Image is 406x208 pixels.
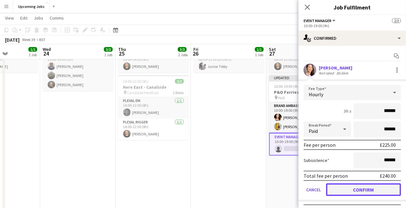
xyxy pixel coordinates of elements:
app-card-role: Brand Ambassador2/210:00-19:00 (9h)[PERSON_NAME][PERSON_NAME] [269,102,340,133]
span: Event Manager [304,18,331,23]
span: 10:00-19:00 (9h) [274,84,300,89]
div: BST [39,37,45,42]
app-card-role: Plexal Runner1/110:00-14:00 (4h)[PERSON_NAME] [118,51,189,73]
div: 10:00-19:00 (9h) [304,23,401,28]
app-card-role: Event Manager0/110:00-19:00 (9h) [269,133,340,156]
span: Jobs [34,15,43,21]
span: Canalside HereEast [127,90,159,95]
span: 2/3 [392,18,401,23]
div: [PERSON_NAME] [319,65,352,71]
div: 1 Job [104,52,112,57]
div: 1 Job [29,52,37,57]
div: 80.6km [335,71,349,75]
span: 26 [193,50,199,57]
a: Jobs [31,14,46,22]
div: Updated [269,75,340,80]
app-card-role: Plexal Rigger1/108:30-11:00 (2h30m)Junior Tibby [194,51,264,73]
a: View [3,14,16,22]
span: 3/3 [104,47,113,52]
span: Paid [309,128,318,134]
div: Confirmed [299,31,406,46]
span: 24 [42,50,51,57]
span: 2 Roles [173,90,184,95]
button: Upcoming Jobs [13,0,50,13]
h3: Here East - Canalside [118,84,189,90]
span: 3/3 [178,47,187,52]
div: £240.00 [380,173,396,179]
span: 1/1 [255,47,264,52]
h3: P&O Ferries - Hull [269,89,340,95]
span: Hull [278,95,285,100]
a: Edit [18,14,30,22]
span: 1/1 [28,47,37,52]
span: Fri [194,46,199,52]
button: Event Manager [304,18,336,23]
app-job-card: 14:00-22:00 (8h)2/2Here East - Canalside Canalside HereEast2 RolesPlexal EM1/114:00-22:00 (8h)[PE... [118,75,189,140]
div: [DATE] [5,37,20,43]
span: 25 [117,50,126,57]
span: 27 [268,50,276,57]
span: 14:00-22:00 (8h) [123,79,149,84]
h3: Job Fulfilment [299,3,406,11]
app-card-role: Plexal Rigger3/315:00-16:00 (1h)[PERSON_NAME][PERSON_NAME][PERSON_NAME] [43,51,113,91]
div: 2 Jobs [178,52,188,57]
div: 9h x [343,108,351,114]
span: Wed [43,46,51,52]
span: Comms [50,15,64,21]
span: Thu [118,46,126,52]
div: Total fee per person [304,173,348,179]
div: £225.00 [380,142,396,148]
app-job-card: Updated10:00-19:00 (9h)2/3P&O Ferries - Hull Hull2 RolesBrand Ambassador2/210:00-19:00 (9h)[PERSO... [269,75,340,156]
span: Week 39 [21,37,37,42]
a: Comms [47,14,66,22]
app-card-role: Plexal Rigger1/108:30-11:00 (2h30m)[PERSON_NAME] [269,51,340,73]
app-job-card: 15:00-16:00 (1h)3/3Plexal Training Plexal1 RolePlexal Rigger3/315:00-16:00 (1h)[PERSON_NAME][PERS... [43,29,113,91]
button: Confirm [326,183,401,196]
span: Hourly [309,91,323,98]
label: Subsistence [304,157,329,163]
span: View [5,15,14,21]
div: Not rated [319,71,335,75]
div: 1 Job [255,52,264,57]
div: Fee per person [304,142,336,148]
app-card-role: Plexal Rigger1/114:00-22:00 (8h)[PERSON_NAME] [118,119,189,140]
span: 2/2 [175,79,184,84]
span: Sat [269,46,276,52]
app-card-role: Plexal EM1/114:00-22:00 (8h)[PERSON_NAME] [118,97,189,119]
span: Edit [20,15,27,21]
button: Cancel [304,183,324,196]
